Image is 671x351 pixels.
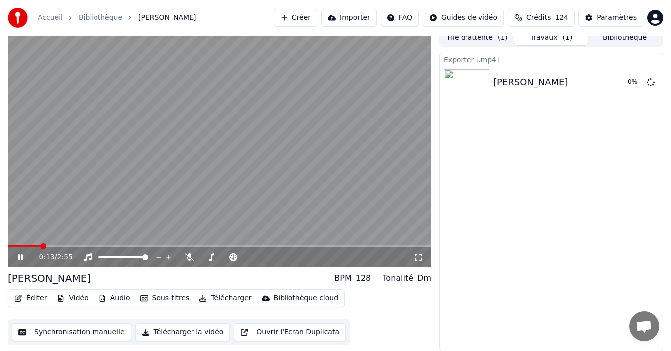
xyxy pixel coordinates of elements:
[38,13,63,23] a: Accueil
[381,9,419,27] button: FAQ
[8,271,91,285] div: [PERSON_NAME]
[274,293,338,303] div: Bibliothèque cloud
[383,272,413,284] div: Tonalité
[417,272,431,284] div: Dm
[578,9,643,27] button: Paramètres
[274,9,317,27] button: Créer
[441,31,514,45] button: File d'attente
[53,291,92,305] button: Vidéo
[629,311,659,341] div: Ouvrir le chat
[526,13,551,23] span: Crédits
[498,33,508,43] span: ( 1 )
[334,272,351,284] div: BPM
[195,291,255,305] button: Télécharger
[12,323,131,341] button: Synchronisation manuelle
[597,13,637,23] div: Paramètres
[39,252,63,262] div: /
[138,13,196,23] span: [PERSON_NAME]
[234,323,346,341] button: Ouvrir l'Ecran Duplicata
[493,75,568,89] div: [PERSON_NAME]
[8,8,28,28] img: youka
[10,291,51,305] button: Éditer
[57,252,73,262] span: 2:55
[95,291,134,305] button: Audio
[136,291,193,305] button: Sous-titres
[356,272,371,284] div: 128
[508,9,575,27] button: Crédits124
[588,31,662,45] button: Bibliothèque
[135,323,230,341] button: Télécharger la vidéo
[440,53,663,65] div: Exporter [.mp4]
[555,13,568,23] span: 124
[38,13,196,23] nav: breadcrumb
[39,252,54,262] span: 0:13
[423,9,504,27] button: Guides de vidéo
[563,33,573,43] span: ( 1 )
[321,9,377,27] button: Importer
[79,13,122,23] a: Bibliothèque
[514,31,588,45] button: Travaux
[628,78,643,86] div: 0 %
